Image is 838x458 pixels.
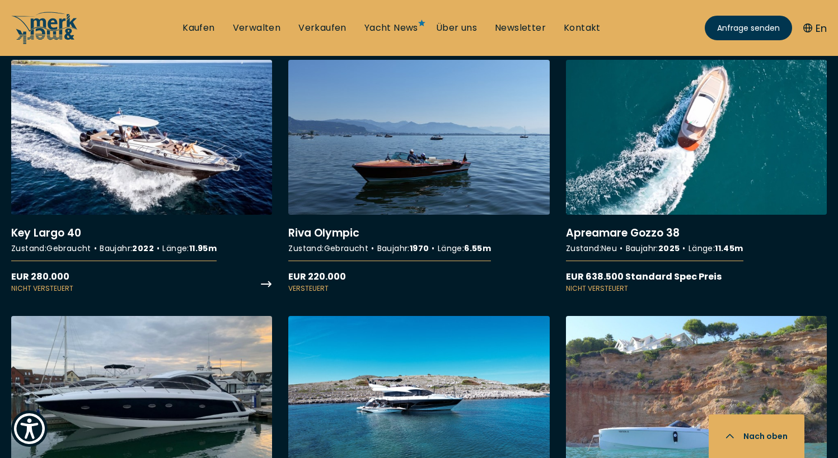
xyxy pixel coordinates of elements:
[436,22,477,34] a: Über uns
[566,60,827,294] a: More details aboutApreamare Gozzo 38
[364,22,418,34] a: Yacht News
[709,414,804,458] button: Nach oben
[288,60,549,294] a: More details aboutRiva Olympic
[705,16,792,40] a: Anfrage senden
[564,22,601,34] a: Kontakt
[11,60,272,294] a: More details aboutKey Largo 40
[298,22,347,34] a: Verkaufen
[182,22,214,34] a: Kaufen
[717,22,780,34] span: Anfrage senden
[495,22,546,34] a: Newsletter
[11,410,48,447] button: Show Accessibility Preferences
[803,21,827,36] button: En
[233,22,281,34] a: Verwalten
